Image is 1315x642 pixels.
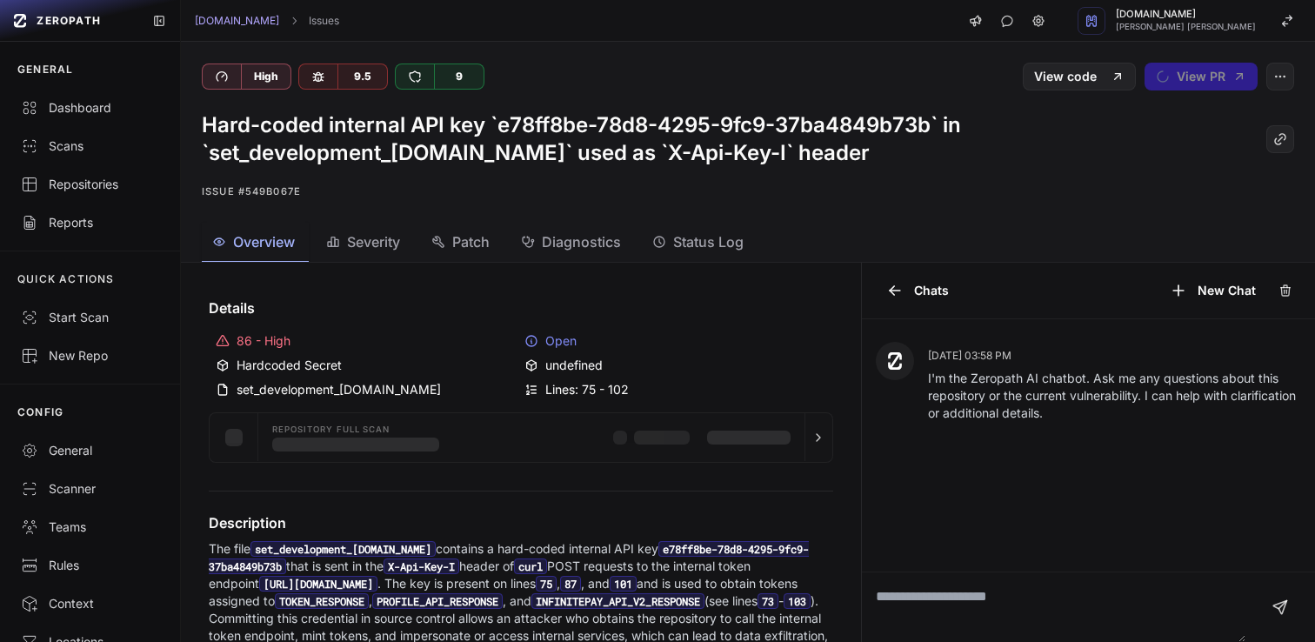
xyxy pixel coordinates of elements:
div: Open [524,332,826,350]
p: [DATE] 03:58 PM [928,349,1301,363]
div: Scanner [21,480,159,498]
div: High [241,64,290,89]
code: 101 [610,576,637,592]
span: Diagnostics [542,231,621,252]
p: QUICK ACTIONS [17,272,115,286]
a: [DOMAIN_NAME] [195,14,279,28]
span: Severity [347,231,400,252]
code: 75 [536,576,557,592]
div: set_development_[DOMAIN_NAME] [216,381,517,398]
div: 86 - High [216,332,517,350]
a: ZEROPATH [7,7,138,35]
h4: Description [209,512,833,533]
div: Start Scan [21,309,159,326]
div: undefined [524,357,826,374]
div: Dashboard [21,99,159,117]
div: Lines: 75 - 102 [524,381,826,398]
button: New Chat [1159,277,1266,304]
div: Teams [21,518,159,536]
h1: Hard-coded internal API key `e78ff8be-78d8-4295-9fc9-37ba4849b73b` in `set_development_[DOMAIN_NA... [202,111,1266,167]
code: PROFILE_API_RESPONSE [372,593,503,609]
div: Hardcoded Secret [216,357,517,374]
code: TOKEN_RESPONSE [275,593,369,609]
div: Reports [21,214,159,231]
div: Scans [21,137,159,155]
div: 9.5 [337,64,387,89]
code: [URL][DOMAIN_NAME] [259,576,377,592]
button: Repository Full scan [210,413,832,462]
code: 73 [758,593,778,609]
span: [DOMAIN_NAME] [1116,10,1256,19]
button: Chats [876,277,959,304]
span: Status Log [673,231,744,252]
h4: Details [209,298,833,318]
code: INFINITEPAY_API_V2_RESPONSE [531,593,704,609]
div: New Repo [21,347,159,364]
code: curl [514,558,547,574]
code: 87 [560,576,581,592]
a: View code [1023,63,1136,90]
div: Repositories [21,176,159,193]
a: Issues [309,14,339,28]
span: Repository Full scan [272,425,390,434]
span: [PERSON_NAME] [PERSON_NAME] [1116,23,1256,31]
code: 103 [784,593,811,609]
div: Rules [21,557,159,574]
div: General [21,442,159,459]
span: ZEROPATH [37,14,101,28]
nav: breadcrumb [195,14,339,28]
svg: chevron right, [288,15,300,27]
div: Context [21,595,159,612]
p: I'm the Zeropath AI chatbot. Ask me any questions about this repository or the current vulnerabil... [928,370,1301,422]
p: CONFIG [17,405,63,419]
p: GENERAL [17,63,73,77]
div: 9 [434,64,484,89]
code: X-Api-Key-I [384,558,459,574]
span: Overview [233,231,295,252]
span: Patch [452,231,490,252]
p: Issue #549b067e [202,181,1294,202]
code: set_development_[DOMAIN_NAME] [250,541,436,557]
img: Zeropath AI [886,352,904,370]
button: View PR [1145,63,1258,90]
